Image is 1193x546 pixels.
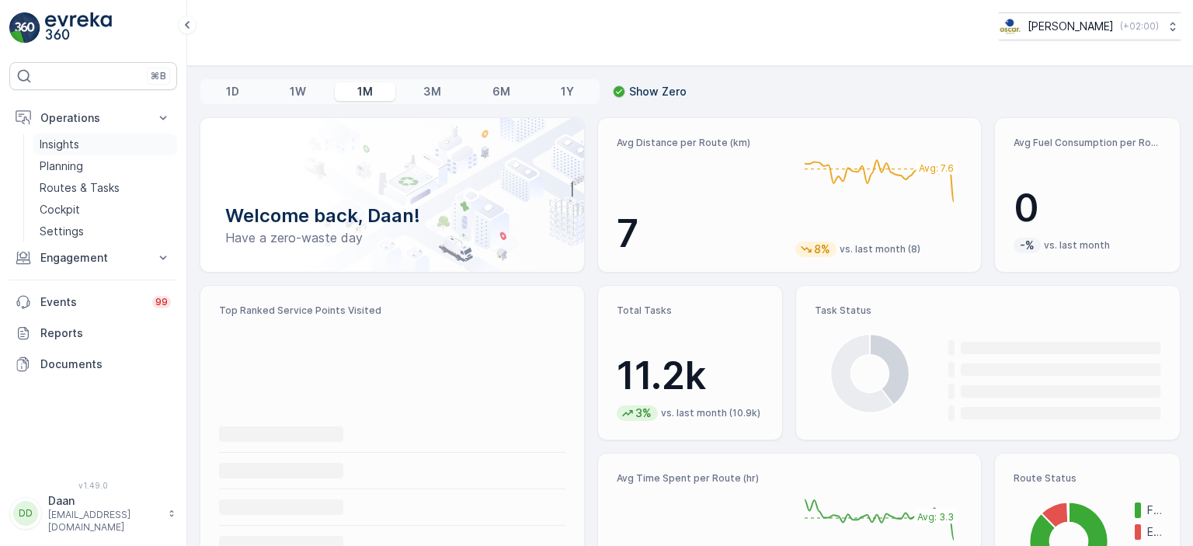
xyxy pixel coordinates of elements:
p: Routes & Tasks [40,180,120,196]
a: Documents [9,349,177,380]
a: Planning [33,155,177,177]
p: Have a zero-waste day [225,228,559,247]
p: 0 [1014,185,1161,231]
p: Finished [1147,503,1161,518]
button: [PERSON_NAME](+02:00) [999,12,1181,40]
img: basis-logo_rgb2x.png [999,18,1021,35]
p: Engagement [40,250,146,266]
p: Avg Distance per Route (km) [617,137,784,149]
p: 1M [357,84,373,99]
p: vs. last month (10.9k) [661,407,760,419]
a: Settings [33,221,177,242]
p: 8% [812,242,832,257]
p: 1W [290,84,306,99]
p: Settings [40,224,84,239]
p: vs. last month [1044,239,1110,252]
p: 1Y [561,84,574,99]
a: Insights [33,134,177,155]
p: -% [1018,238,1036,253]
p: Reports [40,325,171,341]
p: [EMAIL_ADDRESS][DOMAIN_NAME] [48,509,160,534]
p: Insights [40,137,79,152]
p: Welcome back, Daan! [225,203,559,228]
p: Avg Time Spent per Route (hr) [617,472,784,485]
img: logo_light-DOdMpM7g.png [45,12,112,43]
p: Daan [48,493,160,509]
p: 1D [226,84,239,99]
p: Events [40,294,143,310]
a: Reports [9,318,177,349]
p: 6M [492,84,510,99]
p: Operations [40,110,146,126]
img: logo [9,12,40,43]
p: ( +02:00 ) [1120,20,1159,33]
p: Task Status [815,304,1161,317]
p: vs. last month (8) [840,243,920,256]
span: v 1.49.0 [9,481,177,490]
p: Top Ranked Service Points Visited [219,304,565,317]
button: Engagement [9,242,177,273]
a: Routes & Tasks [33,177,177,199]
p: Total Tasks [617,304,764,317]
p: Cockpit [40,202,80,217]
p: 11.2k [617,353,764,399]
p: Show Zero [629,84,687,99]
a: Events99 [9,287,177,318]
p: Avg Fuel Consumption per Route (lt) [1014,137,1161,149]
p: Planning [40,158,83,174]
div: DD [13,501,38,526]
button: Operations [9,103,177,134]
p: Expired [1147,524,1161,540]
p: Documents [40,356,171,372]
p: 7 [617,210,784,257]
p: 99 [155,296,168,308]
button: DDDaan[EMAIL_ADDRESS][DOMAIN_NAME] [9,493,177,534]
p: [PERSON_NAME] [1028,19,1114,34]
p: 3M [423,84,441,99]
p: Route Status [1014,472,1161,485]
p: ⌘B [151,70,166,82]
a: Cockpit [33,199,177,221]
p: 3% [634,405,653,421]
